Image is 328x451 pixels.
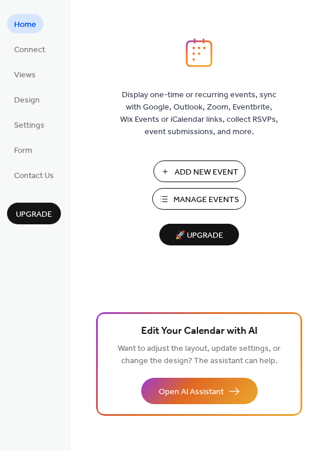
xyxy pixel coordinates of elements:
[7,140,39,159] a: Form
[153,160,245,182] button: Add New Event
[7,203,61,224] button: Upgrade
[7,14,43,33] a: Home
[186,38,213,67] img: logo_icon.svg
[118,341,281,369] span: Want to adjust the layout, update settings, or change the design? The assistant can help.
[14,44,45,56] span: Connect
[14,145,32,157] span: Form
[175,166,238,179] span: Add New Event
[14,69,36,81] span: Views
[14,94,40,107] span: Design
[159,224,239,245] button: 🚀 Upgrade
[141,323,258,340] span: Edit Your Calendar with AI
[14,19,36,31] span: Home
[7,64,43,84] a: Views
[7,90,47,109] a: Design
[7,165,61,184] a: Contact Us
[141,378,258,404] button: Open AI Assistant
[14,119,45,132] span: Settings
[166,228,232,244] span: 🚀 Upgrade
[16,209,52,221] span: Upgrade
[173,194,239,206] span: Manage Events
[7,39,52,59] a: Connect
[120,89,278,138] span: Display one-time or recurring events, sync with Google, Outlook, Zoom, Eventbrite, Wix Events or ...
[7,115,52,134] a: Settings
[159,386,224,398] span: Open AI Assistant
[152,188,246,210] button: Manage Events
[14,170,54,182] span: Contact Us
